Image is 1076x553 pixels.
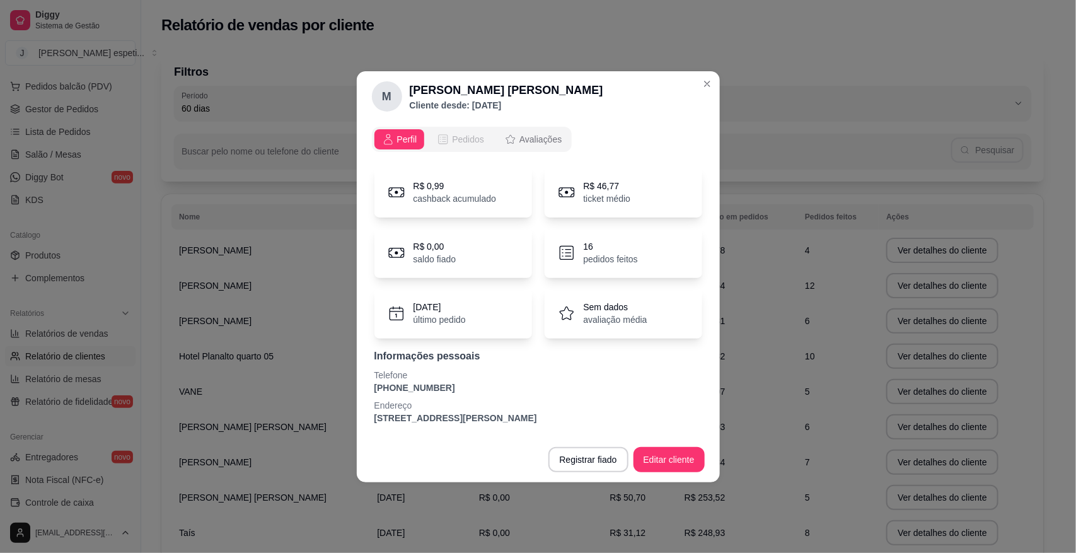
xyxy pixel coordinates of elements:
[584,240,638,253] p: 16
[397,133,417,146] span: Perfil
[414,301,466,313] p: [DATE]
[697,74,717,94] button: Close
[374,399,702,412] p: Endereço
[584,301,647,313] p: Sem dados
[374,349,702,364] p: Informações pessoais
[519,133,562,146] span: Avaliações
[452,133,484,146] span: Pedidos
[374,369,702,381] p: Telefone
[548,447,628,472] button: Registrar fiado
[414,253,456,265] p: saldo fiado
[414,192,497,205] p: cashback acumulado
[410,81,603,99] h2: [PERSON_NAME] [PERSON_NAME]
[374,412,702,424] p: [STREET_ADDRESS][PERSON_NAME]
[414,240,456,253] p: R$ 0,00
[372,127,572,152] div: opções
[633,447,705,472] button: Editar cliente
[584,180,631,192] p: R$ 46,77
[374,381,702,394] p: [PHONE_NUMBER]
[584,313,647,326] p: avaliação média
[584,253,638,265] p: pedidos feitos
[414,313,466,326] p: último pedido
[372,127,705,152] div: opções
[410,99,603,112] p: Cliente desde: [DATE]
[372,81,402,112] div: M
[414,180,497,192] p: R$ 0,99
[584,192,631,205] p: ticket médio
